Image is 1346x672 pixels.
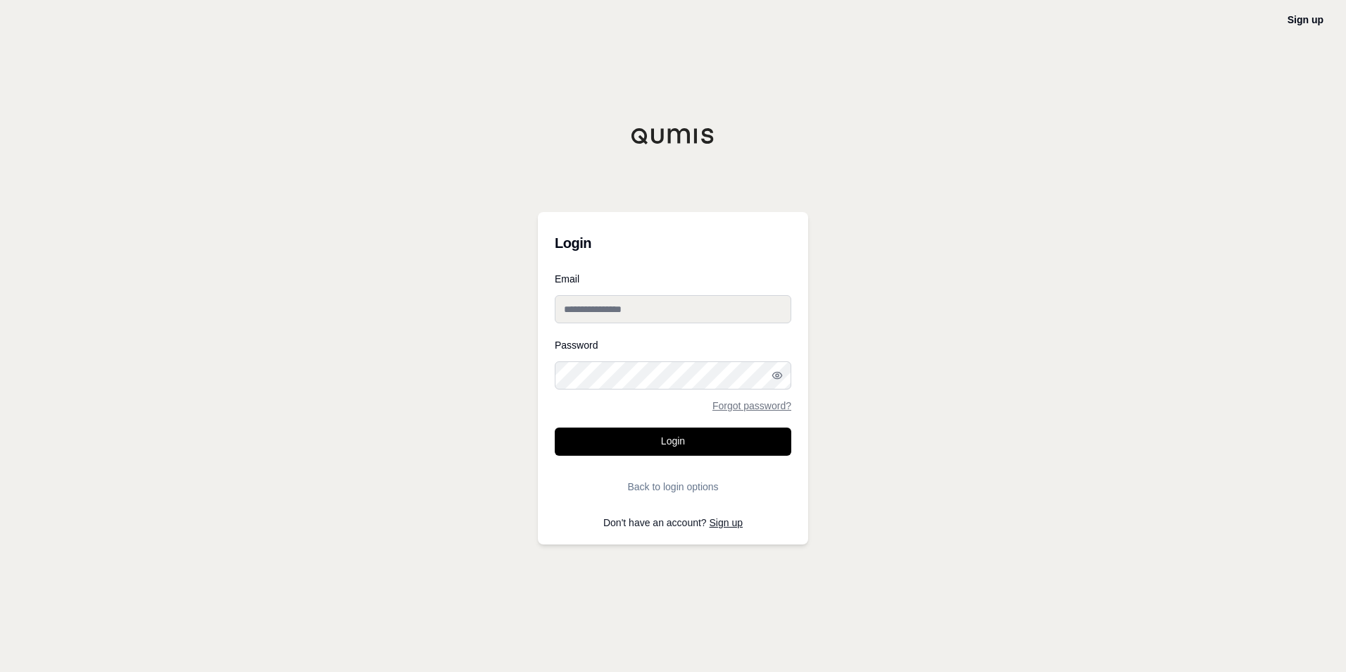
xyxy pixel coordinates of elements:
[710,517,743,528] a: Sign up
[555,274,791,284] label: Email
[555,340,791,350] label: Password
[1288,14,1323,25] a: Sign up
[555,229,791,257] h3: Login
[712,401,791,411] a: Forgot password?
[631,127,715,144] img: Qumis
[555,473,791,501] button: Back to login options
[555,428,791,456] button: Login
[555,518,791,528] p: Don't have an account?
